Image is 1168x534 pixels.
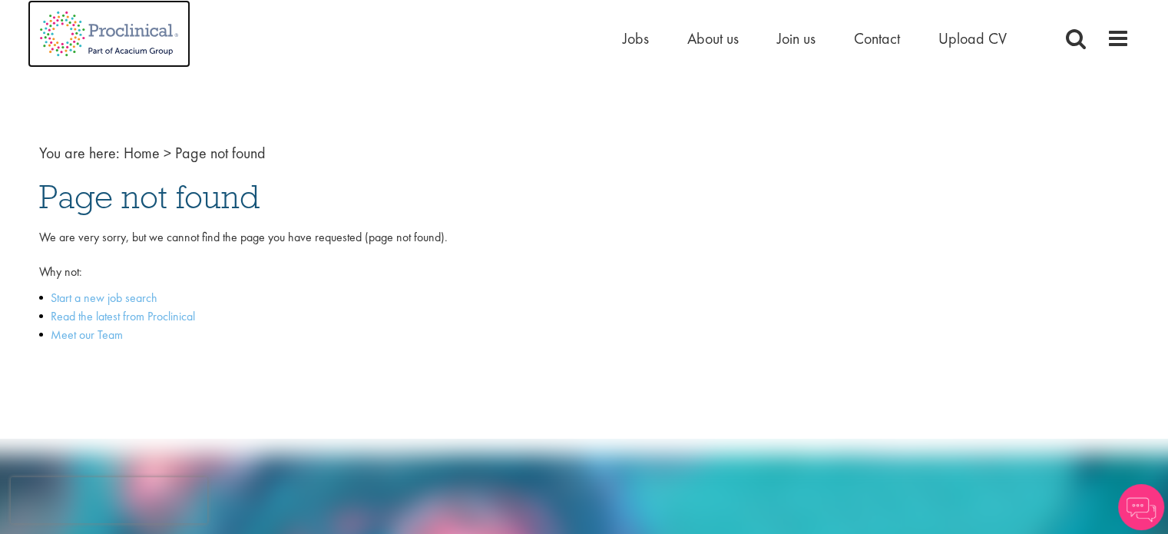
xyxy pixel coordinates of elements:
span: > [164,143,171,163]
span: Page not found [175,143,266,163]
span: You are here: [39,143,120,163]
a: Contact [854,28,900,48]
p: We are very sorry, but we cannot find the page you have requested (page not found). Why not: [39,229,1130,282]
a: Meet our Team [51,327,123,343]
a: Upload CV [938,28,1007,48]
img: Chatbot [1118,484,1164,530]
a: Start a new job search [51,290,157,306]
a: Read the latest from Proclinical [51,308,195,324]
span: Page not found [39,176,260,217]
iframe: reCAPTCHA [11,477,207,523]
a: breadcrumb link [124,143,160,163]
a: Join us [777,28,816,48]
a: About us [687,28,739,48]
a: Jobs [623,28,649,48]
